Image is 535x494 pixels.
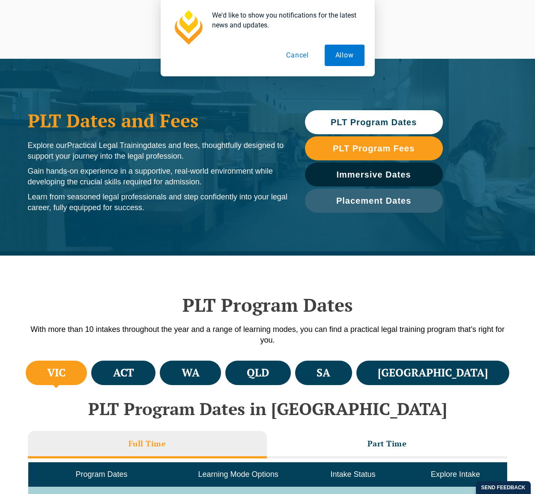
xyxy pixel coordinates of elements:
[24,399,512,418] h2: PLT Program Dates in [GEOGRAPHIC_DATA]
[305,110,443,134] a: PLT Program Dates
[325,45,365,66] button: Allow
[67,141,147,150] span: Practical Legal Training
[247,366,269,380] h4: QLD
[198,470,278,479] span: Learning Mode Options
[28,192,288,213] p: Learn from seasoned legal professionals and step confidently into your legal career, fully equipp...
[305,189,443,213] a: Placement Dates
[378,366,488,380] h4: [GEOGRAPHIC_DATA]
[337,170,411,179] span: Immersive Dates
[305,163,443,187] a: Immersive Dates
[205,10,365,30] div: We'd like to show you notifications for the latest news and updates.
[28,110,288,131] h1: PLT Dates and Fees
[330,470,375,479] span: Intake Status
[305,136,443,160] a: PLT Program Fees
[333,144,415,153] span: PLT Program Fees
[317,366,330,380] h4: SA
[336,196,411,205] span: Placement Dates
[28,140,288,162] p: Explore our dates and fees, thoughtfully designed to support your journey into the legal profession.
[431,470,480,479] span: Explore Intake
[24,324,512,346] p: With more than 10 intakes throughout the year and a range of learning modes, you can find a pract...
[331,118,417,127] span: PLT Program Dates
[113,366,134,380] h4: ACT
[171,10,205,45] img: notification icon
[24,294,512,316] h2: PLT Program Dates
[47,366,66,380] h4: VIC
[75,470,127,479] span: Program Dates
[368,439,407,449] h3: Part Time
[182,366,200,380] h4: WA
[28,166,288,187] p: Gain hands-on experience in a supportive, real-world environment while developing the crucial ski...
[129,439,166,449] h3: Full Time
[275,45,320,66] button: Cancel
